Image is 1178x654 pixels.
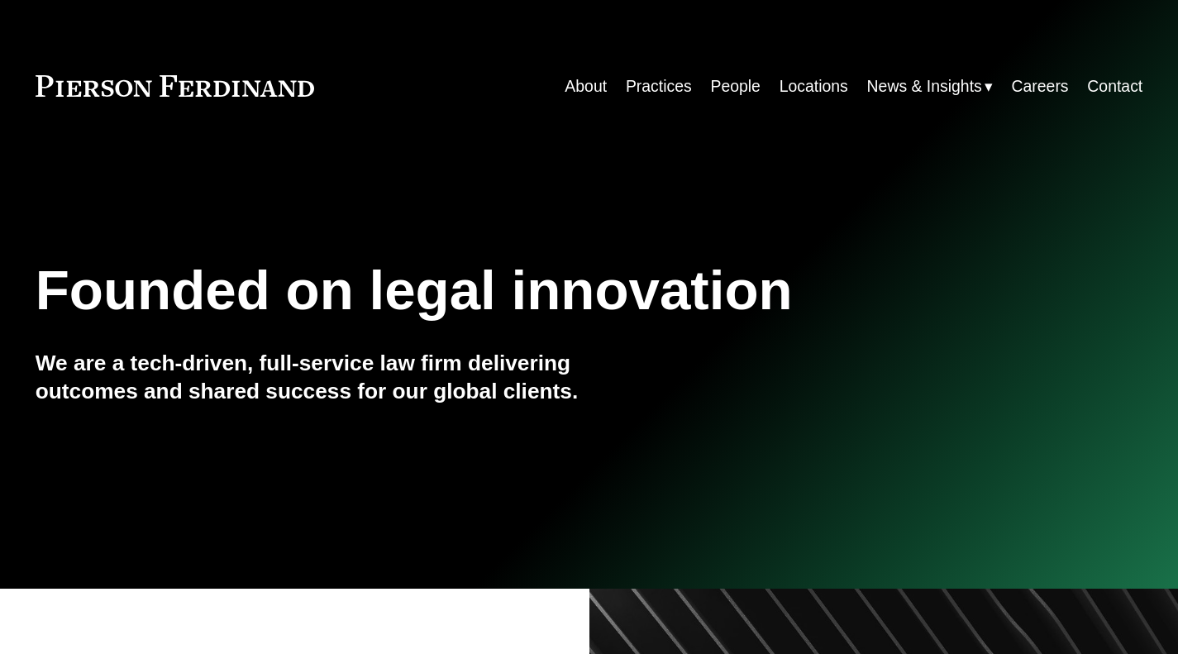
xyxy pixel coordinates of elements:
a: Practices [626,70,692,103]
h4: We are a tech-driven, full-service law firm delivering outcomes and shared success for our global... [36,350,589,405]
a: Careers [1012,70,1069,103]
span: News & Insights [867,72,982,101]
a: Contact [1087,70,1142,103]
a: People [710,70,760,103]
a: folder dropdown [867,70,993,103]
h1: Founded on legal innovation [36,259,958,322]
a: About [565,70,607,103]
a: Locations [780,70,848,103]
